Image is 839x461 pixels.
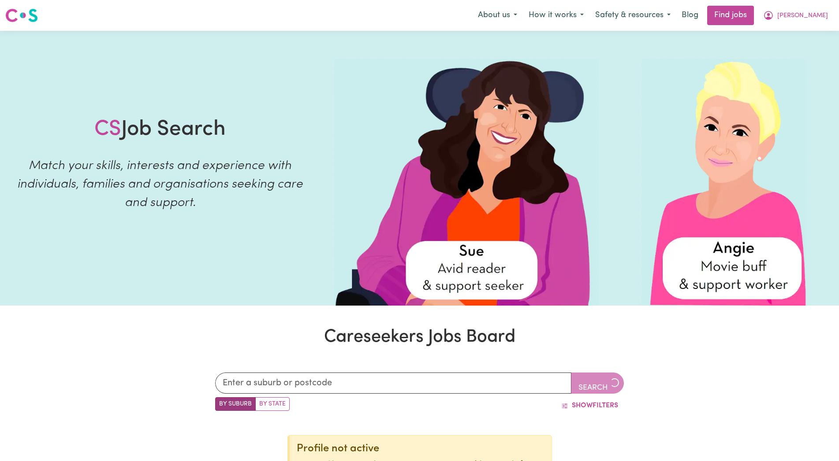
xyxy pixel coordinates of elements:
[777,11,828,21] span: [PERSON_NAME]
[215,397,256,411] label: Search by suburb/post code
[94,119,121,140] span: CS
[215,372,572,394] input: Enter a suburb or postcode
[757,6,834,25] button: My Account
[676,6,704,25] a: Blog
[94,117,226,143] h1: Job Search
[472,6,523,25] button: About us
[572,402,593,409] span: Show
[556,397,624,414] button: ShowFilters
[589,6,676,25] button: Safety & resources
[5,5,38,26] a: Careseekers logo
[255,397,290,411] label: Search by state
[5,7,38,23] img: Careseekers logo
[297,443,544,455] div: Profile not active
[707,6,754,25] a: Find jobs
[523,6,589,25] button: How it works
[11,157,309,212] p: Match your skills, interests and experience with individuals, families and organisations seeking ...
